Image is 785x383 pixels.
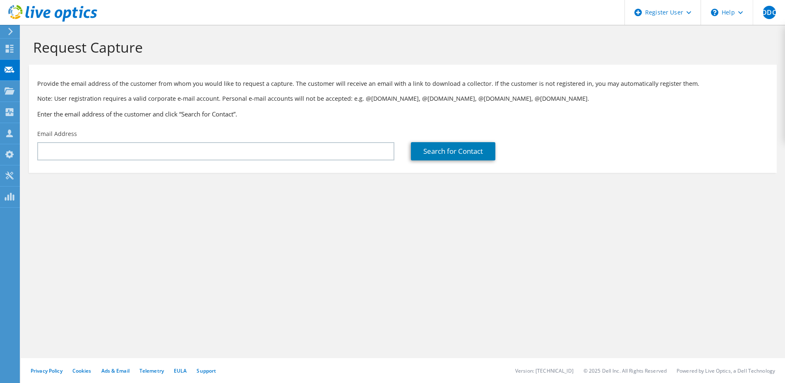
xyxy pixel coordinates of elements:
li: © 2025 Dell Inc. All Rights Reserved [583,367,667,374]
p: Provide the email address of the customer from whom you would like to request a capture. The cust... [37,79,768,88]
a: Privacy Policy [31,367,62,374]
a: EULA [174,367,187,374]
a: Cookies [72,367,91,374]
h1: Request Capture [33,39,768,56]
a: Ads & Email [101,367,130,374]
li: Powered by Live Optics, a Dell Technology [677,367,775,374]
a: Search for Contact [411,142,495,160]
label: Email Address [37,130,77,138]
svg: \n [711,9,718,16]
li: Version: [TECHNICAL_ID] [515,367,574,374]
p: Note: User registration requires a valid corporate e-mail account. Personal e-mail accounts will ... [37,94,768,103]
span: DDC [763,6,776,19]
a: Support [197,367,216,374]
a: Telemetry [139,367,164,374]
h3: Enter the email address of the customer and click “Search for Contact”. [37,109,768,119]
